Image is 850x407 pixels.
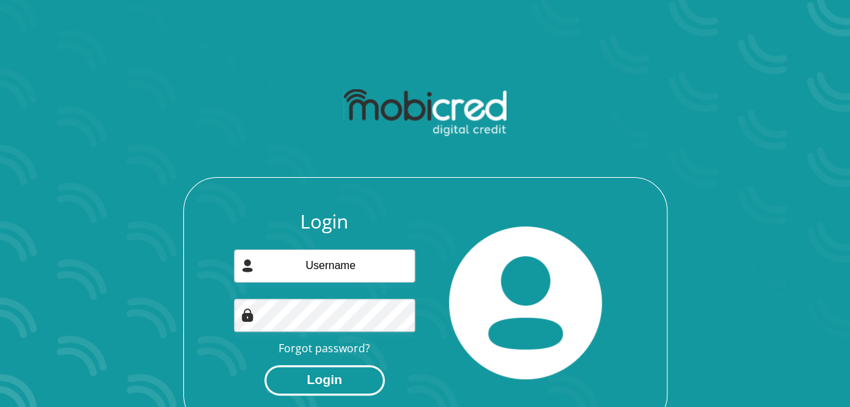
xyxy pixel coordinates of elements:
h3: Login [234,210,415,233]
input: Username [234,249,415,283]
img: Image [241,308,254,322]
button: Login [264,365,385,396]
img: mobicred logo [344,89,506,137]
img: user-icon image [241,259,254,272]
a: Forgot password? [279,341,370,356]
